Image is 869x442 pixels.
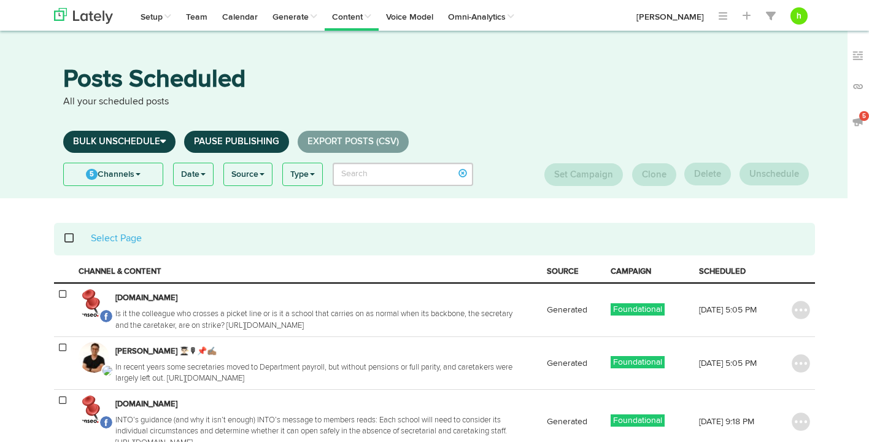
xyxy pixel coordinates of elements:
iframe: Opens a widget where you can find more information [790,405,857,436]
p: Is it the colleague who crosses a picket line or is it a school that carries on as normal when it... [115,308,525,331]
h3: Posts Scheduled [63,68,806,95]
img: facebook.svg [99,415,114,430]
img: logo_lately_bg_light.svg [54,8,113,24]
span: Clone [642,170,666,179]
span: 5 [859,111,869,121]
button: Unschedule [740,163,809,185]
p: All your scheduled posts [63,95,806,109]
a: Export Posts (CSV) [298,131,409,153]
button: h [790,7,808,25]
button: Delete [684,163,731,185]
a: Pause Publishing [184,131,289,153]
img: Anseo.net [79,395,109,425]
button: Set Campaign [544,163,623,186]
img: links_off.svg [852,80,864,93]
img: keywords_off.svg [852,50,864,62]
img: announcements_off.svg [852,115,864,128]
img: Simon Lewis 👨🏻‍🎓🎙📌✍🏽 [79,342,109,373]
button: Clone [632,163,676,186]
img: facebook.svg [99,309,114,324]
a: Source [224,163,272,185]
a: 5Channels [64,163,163,185]
span: Set Campaign [554,170,613,179]
a: Bulk Unschedule [63,131,176,153]
h3: [PERSON_NAME] 👨🏻‍🎓🎙📌✍🏽 [115,342,525,362]
a: Date [174,163,213,185]
img: icon_menu_button.svg [792,301,810,319]
th: CAMPAIGN [606,262,694,284]
a: Select Page [91,234,142,244]
td: [DATE] 5:05 PM [694,283,782,336]
th: CHANNEL & CONTENT [74,262,530,284]
span: 5 [86,169,98,180]
img: twitter-x.svg [101,365,114,377]
p: In recent years some secretaries moved to Department payroll, but without pensions or full parity... [115,362,525,384]
td: [DATE] 5:05 PM [694,337,782,390]
th: SCHEDULED [694,262,782,284]
h3: [DOMAIN_NAME] [115,395,525,414]
a: Foundational [611,414,665,427]
input: Search [333,163,473,186]
td: Generated [542,337,606,390]
img: icon_menu_button.svg [792,354,810,373]
h3: [DOMAIN_NAME] [115,289,525,308]
th: SOURCE [542,262,606,284]
a: Foundational [611,355,665,369]
img: Anseo.net [79,289,109,319]
a: Foundational [611,303,665,316]
a: Type [283,163,322,185]
td: Generated [542,283,606,336]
